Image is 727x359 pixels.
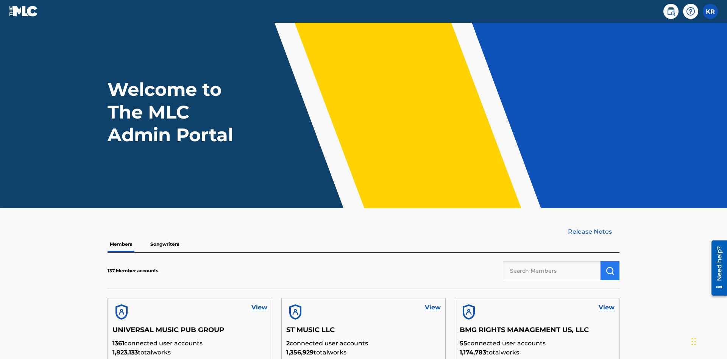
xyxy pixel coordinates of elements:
[683,4,698,19] div: Help
[286,340,290,347] span: 2
[425,303,441,312] a: View
[460,349,486,356] span: 1,174,783
[108,267,158,274] p: 137 Member accounts
[460,326,615,339] h5: BMG RIGHTS MANAGEMENT US, LLC
[706,237,727,300] iframe: Resource Center
[286,339,441,348] p: connected user accounts
[703,4,718,19] div: User Menu
[666,7,676,16] img: search
[460,303,478,321] img: account
[286,349,314,356] span: 1,356,929
[112,326,267,339] h5: UNIVERSAL MUSIC PUB GROUP
[148,236,181,252] p: Songwriters
[108,236,134,252] p: Members
[599,303,615,312] a: View
[251,303,267,312] a: View
[460,339,615,348] p: connected user accounts
[689,323,727,359] iframe: Chat Widget
[112,340,124,347] span: 1361
[605,266,615,275] img: Search Works
[691,330,696,353] div: Drag
[503,261,601,280] input: Search Members
[460,340,467,347] span: 55
[112,303,131,321] img: account
[663,4,679,19] a: Public Search
[686,7,695,16] img: help
[112,348,267,357] p: total works
[286,348,441,357] p: total works
[108,78,249,146] h1: Welcome to The MLC Admin Portal
[112,349,138,356] span: 1,823,133
[286,303,304,321] img: account
[286,326,441,339] h5: ST MUSIC LLC
[112,339,267,348] p: connected user accounts
[9,6,38,17] img: MLC Logo
[568,227,619,236] a: Release Notes
[460,348,615,357] p: total works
